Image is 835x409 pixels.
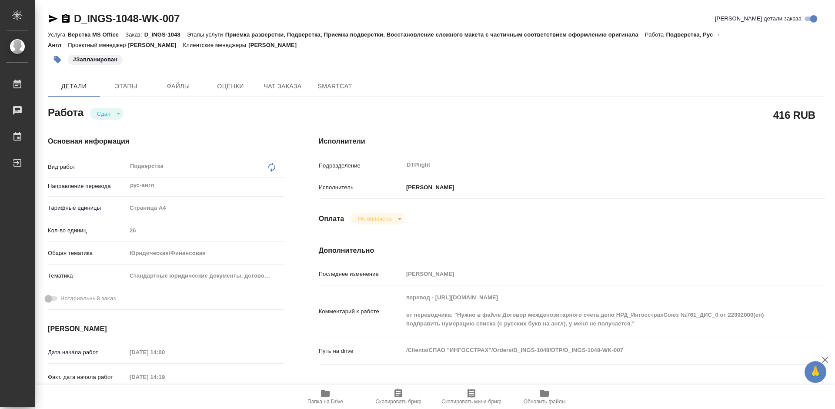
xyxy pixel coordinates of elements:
[805,361,826,383] button: 🙏
[125,31,144,38] p: Заказ:
[715,14,802,23] span: [PERSON_NAME] детали заказа
[68,42,128,48] p: Проектный менеджер
[351,213,404,225] div: Сдан
[314,81,356,92] span: SmartCat
[144,31,187,38] p: D_INGS-1048
[441,399,501,405] span: Скопировать мини-бриф
[225,31,645,38] p: Приемка разверстки, Подверстка, Приемка подверстки, Восстановление сложного макета с частичным со...
[645,31,666,38] p: Работа
[48,226,127,235] p: Кол-во единиц
[435,385,508,409] button: Скопировать мини-бриф
[127,246,284,261] div: Юридическая/Финансовая
[403,183,454,192] p: [PERSON_NAME]
[105,81,147,92] span: Этапы
[524,399,566,405] span: Обновить файлы
[773,107,815,122] h2: 416 RUB
[48,50,67,69] button: Добавить тэг
[74,13,180,24] a: D_INGS-1048-WK-007
[60,13,71,24] button: Скопировать ссылку
[355,215,394,222] button: Не оплачена
[307,399,343,405] span: Папка на Drive
[48,163,127,171] p: Вид работ
[289,385,362,409] button: Папка на Drive
[127,268,284,283] div: Стандартные юридические документы, договоры, уставы
[403,290,783,331] textarea: перевод - [URL][DOMAIN_NAME] от переводчика: "Нужно в файле Договор междепозитарного счета депо Н...
[128,42,183,48] p: [PERSON_NAME]
[403,268,783,280] input: Пустое поле
[127,371,203,383] input: Пустое поле
[48,13,58,24] button: Скопировать ссылку для ЯМессенджера
[808,363,823,381] span: 🙏
[127,224,284,237] input: Пустое поле
[60,294,116,303] span: Нотариальный заказ
[262,81,304,92] span: Чат заказа
[403,343,783,358] textarea: /Clients/СПАО "ИНГОССТРАХ"/Orders/D_INGS-1048/DTP/D_INGS-1048-WK-007
[319,347,403,355] p: Путь на drive
[48,182,127,191] p: Направление перевода
[319,270,403,278] p: Последнее изменение
[48,348,127,357] p: Дата начала работ
[508,385,581,409] button: Обновить файлы
[48,373,127,382] p: Факт. дата начала работ
[127,346,203,359] input: Пустое поле
[157,81,199,92] span: Файлы
[319,183,403,192] p: Исполнитель
[48,136,284,147] h4: Основная информация
[48,272,127,280] p: Тематика
[53,81,95,92] span: Детали
[183,42,249,48] p: Клиентские менеджеры
[210,81,251,92] span: Оценки
[48,204,127,212] p: Тарифные единицы
[319,136,825,147] h4: Исполнители
[48,104,83,120] h2: Работа
[375,399,421,405] span: Скопировать бриф
[319,214,344,224] h4: Оплата
[362,385,435,409] button: Скопировать бриф
[48,31,67,38] p: Услуга
[67,31,125,38] p: Верстка MS Office
[94,110,113,117] button: Сдан
[90,108,124,120] div: Сдан
[73,55,117,64] p: #Запланирован
[67,55,124,63] span: Запланирован
[319,161,403,170] p: Подразделение
[48,249,127,258] p: Общая тематика
[187,31,225,38] p: Этапы услуги
[319,245,825,256] h4: Дополнительно
[319,307,403,316] p: Комментарий к работе
[248,42,303,48] p: [PERSON_NAME]
[48,324,284,334] h4: [PERSON_NAME]
[127,201,284,215] div: Страница А4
